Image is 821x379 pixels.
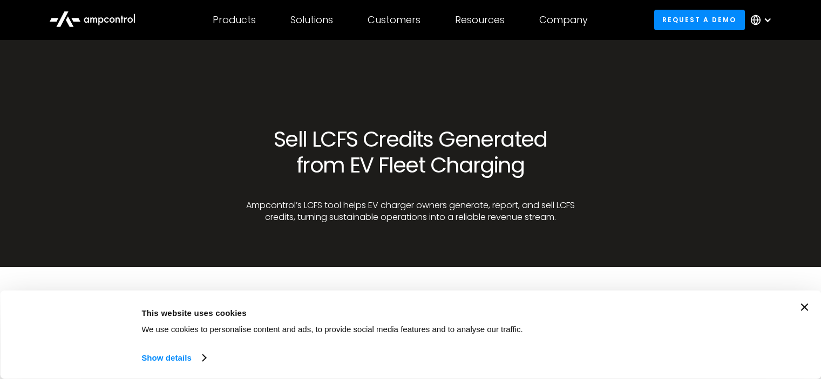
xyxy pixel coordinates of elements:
[626,304,781,335] button: Okay
[290,14,333,26] div: Solutions
[141,306,602,319] div: This website uses cookies
[654,10,745,30] a: Request a demo
[235,199,586,224] p: Ampcontrol’s LCFS tool helps EV charger owners generate, report, and sell LCFS credits, turning s...
[539,14,588,26] div: Company
[213,14,256,26] div: Products
[368,14,420,26] div: Customers
[455,14,505,26] div: Resources
[800,304,808,311] button: Close banner
[235,126,586,178] h1: Sell LCFS Credits Generated from EV Fleet Charging
[141,350,205,366] a: Show details
[141,325,523,334] span: We use cookies to personalise content and ads, to provide social media features and to analyse ou...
